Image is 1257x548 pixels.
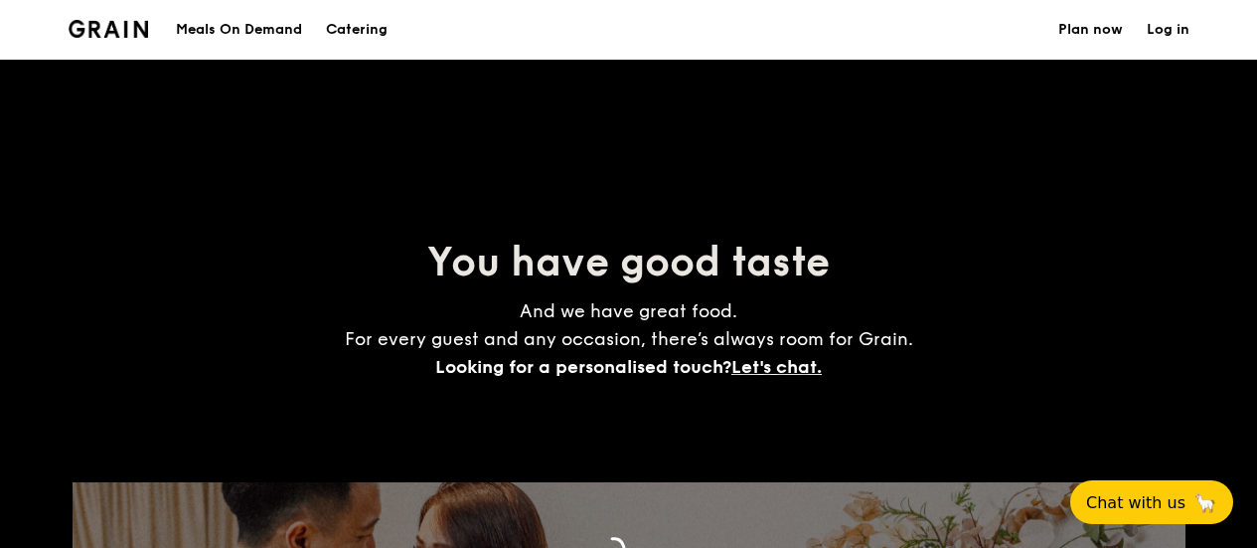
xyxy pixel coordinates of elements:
[73,463,1185,482] div: Loading menus magically...
[1086,493,1185,512] span: Chat with us
[731,356,822,378] span: Let's chat.
[69,20,149,38] a: Logotype
[1070,480,1233,524] button: Chat with us🦙
[1193,491,1217,514] span: 🦙
[69,20,149,38] img: Grain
